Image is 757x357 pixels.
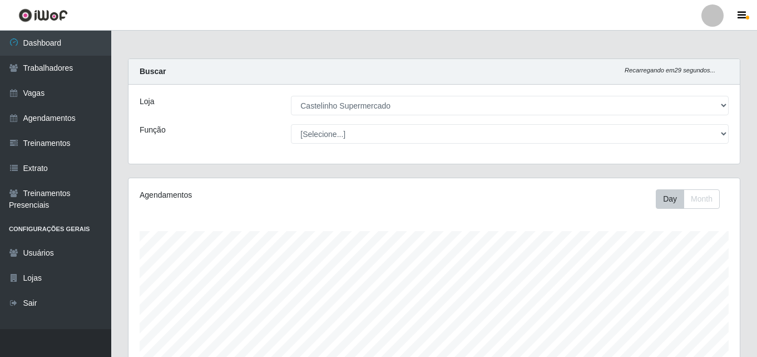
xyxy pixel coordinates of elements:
[656,189,684,209] button: Day
[140,189,375,201] div: Agendamentos
[684,189,720,209] button: Month
[656,189,720,209] div: First group
[140,124,166,136] label: Função
[656,189,729,209] div: Toolbar with button groups
[18,8,68,22] img: CoreUI Logo
[140,96,154,107] label: Loja
[625,67,715,74] i: Recarregando em 29 segundos...
[140,67,166,76] strong: Buscar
